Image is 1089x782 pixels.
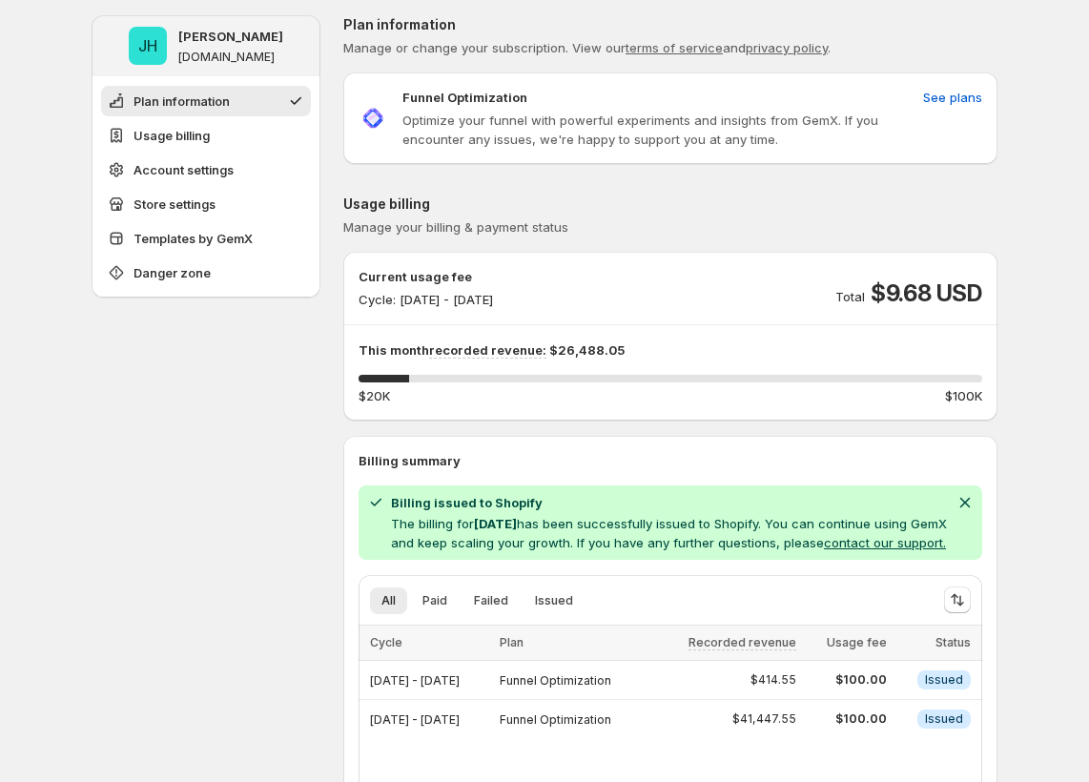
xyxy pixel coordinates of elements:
[343,15,997,34] p: Plan information
[391,514,948,552] p: The billing for has been successfully issued to Shopify. You can continue using GemX and keep sca...
[808,711,887,727] span: $100.00
[359,104,387,133] img: Funnel Optimization
[835,287,865,306] p: Total
[343,195,997,214] p: Usage billing
[370,673,460,688] span: [DATE] - [DATE]
[178,27,283,46] p: [PERSON_NAME]
[391,493,948,512] h2: Billing issued to Shopify
[370,635,402,649] span: Cycle
[370,712,460,727] span: [DATE] - [DATE]
[474,516,517,531] span: [DATE]
[935,635,971,649] span: Status
[134,92,230,111] span: Plan information
[359,290,493,309] p: Cycle: [DATE] - [DATE]
[626,40,723,55] a: terms of service
[359,340,982,360] p: This month $26,488.05
[925,672,963,688] span: Issued
[500,712,611,727] span: Funnel Optimization
[925,711,963,727] span: Issued
[474,593,508,608] span: Failed
[688,635,796,650] span: Recorded revenue
[952,489,978,516] button: Dismiss notification
[138,36,157,55] text: JH
[101,257,311,288] button: Danger zone
[129,27,167,65] span: Jena Hoang
[134,263,211,282] span: Danger zone
[402,111,915,149] p: Optimize your funnel with powerful experiments and insights from GemX. If you encounter any issue...
[101,86,311,116] button: Plan information
[178,50,275,65] p: [DOMAIN_NAME]
[808,672,887,688] span: $100.00
[500,635,524,649] span: Plan
[912,82,994,113] button: See plans
[402,88,527,107] p: Funnel Optimization
[945,386,982,405] span: $100K
[343,219,568,235] span: Manage your billing & payment status
[101,223,311,254] button: Templates by GemX
[732,711,796,727] span: $41,447.55
[134,229,253,248] span: Templates by GemX
[101,154,311,185] button: Account settings
[359,451,982,470] p: Billing summary
[134,195,216,214] span: Store settings
[535,593,573,608] span: Issued
[750,672,796,688] span: $414.55
[923,88,982,107] span: See plans
[101,189,311,219] button: Store settings
[871,278,982,309] span: $9.68 USD
[359,386,390,405] span: $20K
[422,593,447,608] span: Paid
[381,593,396,608] span: All
[944,586,971,613] button: Sort the results
[827,635,887,649] span: Usage fee
[746,40,828,55] a: privacy policy
[134,160,234,179] span: Account settings
[134,126,210,145] span: Usage billing
[359,267,493,286] p: Current usage fee
[824,535,946,550] button: contact our support.
[101,120,311,151] button: Usage billing
[343,40,831,55] span: Manage or change your subscription. View our and .
[429,342,546,359] span: recorded revenue:
[500,673,611,688] span: Funnel Optimization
